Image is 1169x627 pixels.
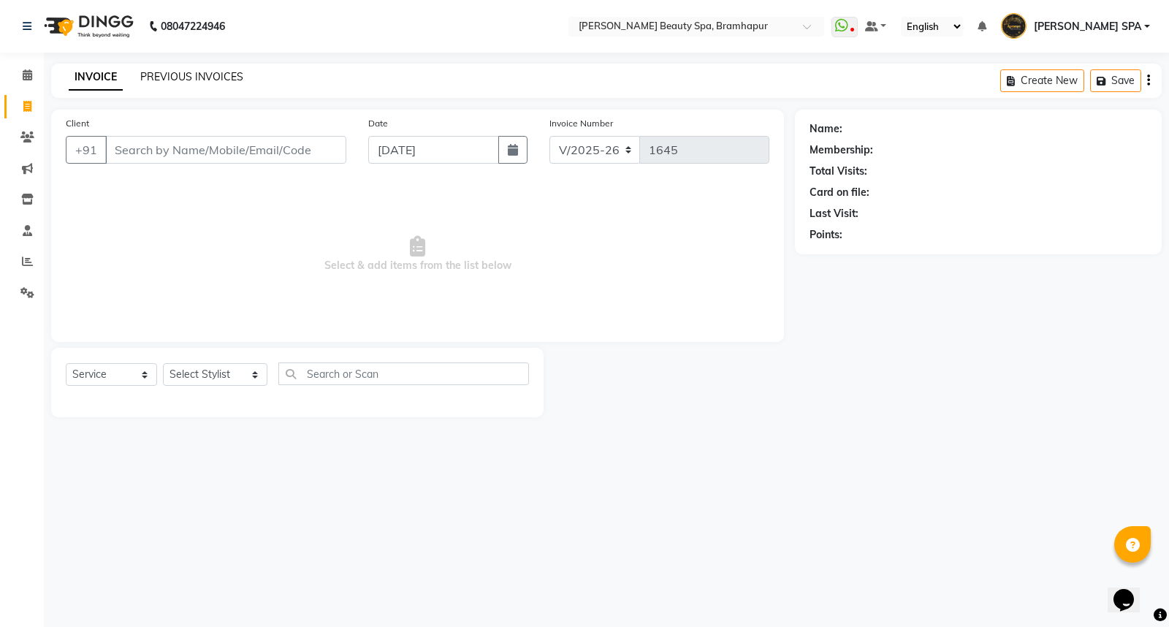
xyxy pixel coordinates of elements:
button: +91 [66,136,107,164]
input: Search or Scan [278,362,529,385]
a: INVOICE [69,64,123,91]
div: Card on file: [810,185,869,200]
img: logo [37,6,137,47]
button: Save [1090,69,1141,92]
div: Name: [810,121,842,137]
label: Date [368,117,388,130]
iframe: chat widget [1108,569,1154,612]
div: Last Visit: [810,206,858,221]
img: ANANYA SPA [1001,13,1027,39]
span: [PERSON_NAME] SPA [1034,19,1141,34]
span: Select & add items from the list below [66,181,769,327]
b: 08047224946 [161,6,225,47]
button: Create New [1000,69,1084,92]
div: Points: [810,227,842,243]
div: Total Visits: [810,164,867,179]
input: Search by Name/Mobile/Email/Code [105,136,346,164]
a: PREVIOUS INVOICES [140,70,243,83]
div: Membership: [810,142,873,158]
label: Invoice Number [549,117,613,130]
label: Client [66,117,89,130]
